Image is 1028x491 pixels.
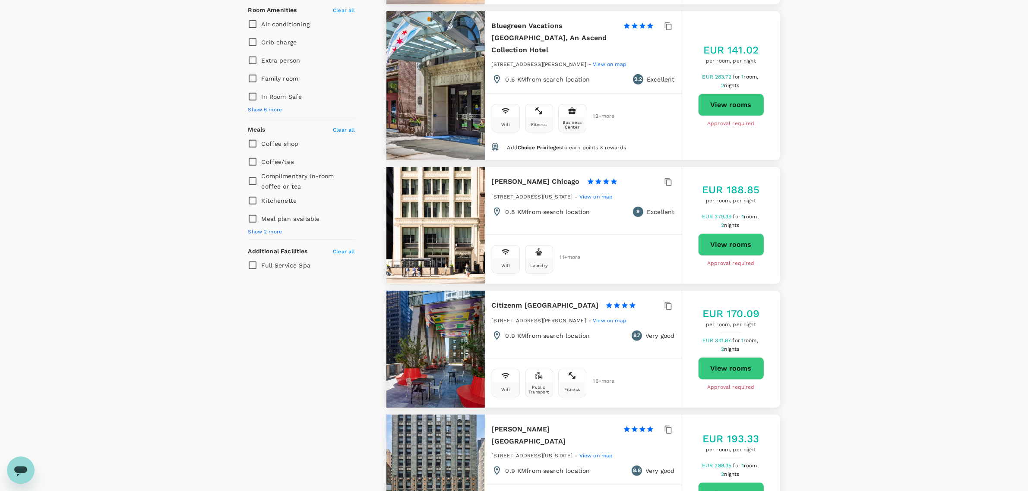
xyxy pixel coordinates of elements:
[593,61,626,67] span: View on map
[721,346,740,352] span: 2
[492,423,616,447] h6: [PERSON_NAME] [GEOGRAPHIC_DATA]
[733,74,741,80] span: for
[262,57,300,64] span: Extra person
[593,318,626,324] span: View on map
[741,337,759,343] span: 1
[645,331,674,340] p: Very good
[333,7,355,13] span: Clear all
[507,145,626,151] span: Add to earn points & rewards
[721,222,740,228] span: 2
[724,82,740,88] span: nights
[262,197,297,204] span: Kitchenette
[724,471,740,477] span: nights
[744,74,759,80] span: room,
[333,127,355,133] span: Clear all
[492,61,586,67] span: [STREET_ADDRESS][PERSON_NAME]
[702,197,760,205] span: per room, per night
[492,453,573,459] span: [STREET_ADDRESS][US_STATE]
[743,337,758,343] span: room,
[593,378,606,384] span: 16 + more
[7,456,35,484] iframe: Button to launch messaging window
[506,331,590,340] p: 0.9 KM from search location
[588,318,593,324] span: -
[703,43,759,57] h5: EUR 141.02
[333,249,355,255] span: Clear all
[702,321,760,329] span: per room, per night
[703,57,759,66] span: per room, per night
[724,346,740,352] span: nights
[492,176,580,188] h6: [PERSON_NAME] Chicago
[637,208,640,216] span: 9
[742,463,760,469] span: 1
[698,357,764,380] button: View rooms
[702,337,733,343] span: EUR 341.87
[501,122,510,127] div: Wifi
[564,387,580,392] div: Fitness
[560,120,584,129] div: Business Center
[744,463,759,469] span: room,
[588,61,593,67] span: -
[501,387,510,392] div: Wifi
[506,75,590,84] p: 0.6 KM from search location
[579,452,613,459] a: View on map
[579,193,613,200] a: View on map
[492,299,599,312] h6: Citizenm [GEOGRAPHIC_DATA]
[647,75,674,84] p: Excellent
[593,317,626,324] a: View on map
[492,20,616,56] h6: Bluegreen Vacations [GEOGRAPHIC_DATA], An Ascend Collection Hotel
[262,262,310,269] span: Full Service Spa
[575,453,579,459] span: -
[742,214,760,220] span: 1
[707,259,755,268] span: Approval required
[645,466,674,475] p: Very good
[702,432,759,446] h5: EUR 193.33
[506,466,590,475] p: 0.9 KM from search location
[262,39,297,46] span: Crib charge
[248,6,297,15] h6: Room Amenities
[531,122,547,127] div: Fitness
[579,453,613,459] span: View on map
[633,331,640,340] span: 8.7
[702,74,733,80] span: EUR 283.72
[492,194,573,200] span: [STREET_ADDRESS][US_STATE]
[506,208,590,216] p: 0.8 KM from search location
[724,222,740,228] span: nights
[262,215,320,222] span: Meal plan available
[744,214,759,220] span: room,
[707,383,755,392] span: Approval required
[721,82,740,88] span: 2
[262,173,334,190] span: Complimentary in-room coffee or tea
[702,463,733,469] span: EUR 388.35
[702,183,760,197] h5: EUR 188.85
[733,337,741,343] span: for
[733,463,742,469] span: for
[527,385,551,394] div: Public Transport
[492,318,586,324] span: [STREET_ADDRESS][PERSON_NAME]
[262,158,294,165] span: Coffee/tea
[707,120,755,128] span: Approval required
[575,194,579,200] span: -
[593,113,606,119] span: 12 + more
[733,214,742,220] span: for
[647,208,674,216] p: Excellent
[262,21,310,28] span: Air conditioning
[518,145,562,151] span: Choice Privileges
[530,263,547,268] div: Laundry
[262,75,299,82] span: Family room
[262,140,299,147] span: Coffee shop
[593,60,626,67] a: View on map
[560,255,573,260] span: 11 + more
[248,247,308,256] h6: Additional Facilities
[702,214,733,220] span: EUR 379.39
[702,307,760,321] h5: EUR 170.09
[698,94,764,116] button: View rooms
[262,93,302,100] span: In Room Safe
[698,233,764,256] button: View rooms
[501,263,510,268] div: Wifi
[633,466,640,475] span: 8.8
[248,106,282,114] span: Show 6 more
[721,471,740,477] span: 2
